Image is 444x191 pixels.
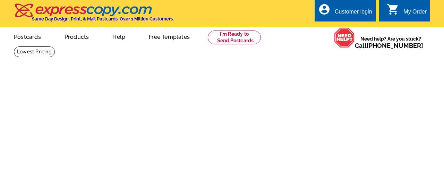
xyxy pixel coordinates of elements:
[387,3,399,16] i: shopping_cart
[334,27,355,48] img: help
[403,9,427,18] div: My Order
[138,28,201,44] a: Free Templates
[335,9,372,18] div: Customer login
[3,28,52,44] a: Postcards
[355,42,423,49] span: Call
[367,42,423,49] a: [PHONE_NUMBER]
[32,16,174,21] h4: Same Day Design, Print, & Mail Postcards. Over 1 Million Customers.
[355,35,427,49] span: Need help? Are you stuck?
[318,8,372,16] a: account_circle Customer login
[387,8,427,16] a: shopping_cart My Order
[101,28,136,44] a: Help
[53,28,100,44] a: Products
[318,3,331,16] i: account_circle
[14,8,174,21] a: Same Day Design, Print, & Mail Postcards. Over 1 Million Customers.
